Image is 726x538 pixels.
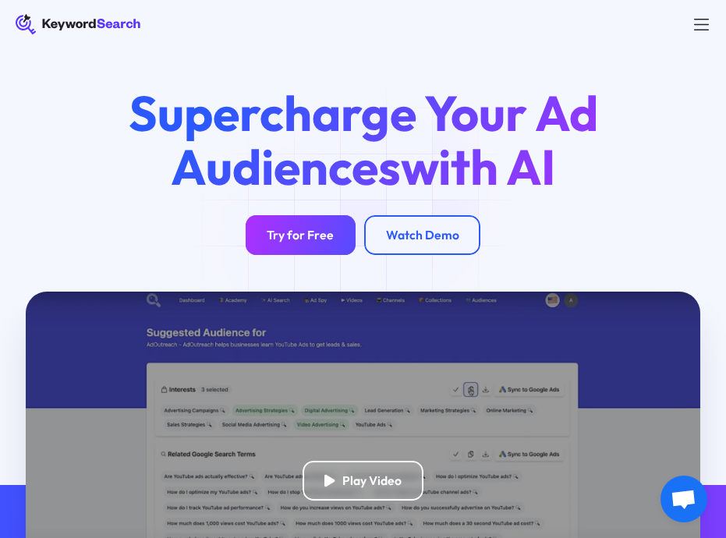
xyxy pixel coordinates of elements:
a: Try for Free [246,215,356,255]
div: Try for Free [267,228,334,243]
span: with AI [401,136,555,197]
h1: Supercharge Your Ad Audiences [87,86,639,193]
a: Open chat [660,476,707,522]
div: Watch Demo [386,228,459,243]
div: Play Video [342,473,402,489]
